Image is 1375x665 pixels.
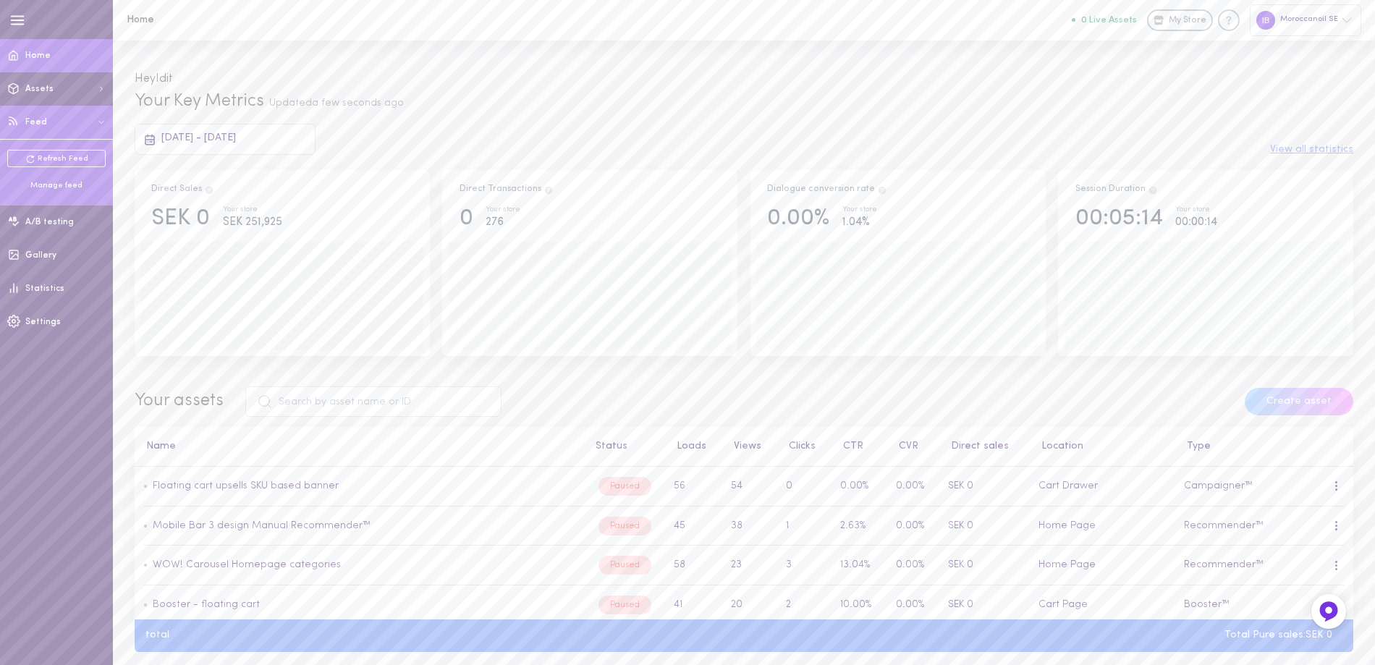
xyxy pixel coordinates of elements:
span: Settings [25,318,61,326]
div: 0 [460,206,473,232]
span: A/B testing [25,218,74,226]
button: Name [139,441,176,452]
div: Paused [598,477,651,496]
div: Paused [598,556,651,575]
div: Your store [223,206,282,214]
div: 276 [486,213,520,232]
div: Your store [1175,206,1217,214]
a: Mobile Bar 3 design Manual Recommender™ [153,520,371,531]
div: 00:05:14 [1075,206,1163,232]
span: Gallery [25,251,56,260]
h1: Home [127,14,365,25]
td: 38 [723,506,778,546]
td: 20 [723,585,778,625]
td: 0.00% [887,546,939,585]
a: Mobile Bar 3 design Manual Recommender™ [148,520,371,531]
a: WOW! Carousel Homepage categories [153,559,341,570]
span: Cart Page [1038,599,1088,610]
img: Feedback Button [1318,601,1340,622]
span: Campaigner™ [1184,480,1253,491]
div: Manage feed [7,180,106,191]
td: 2.63% [832,506,887,546]
input: Search by asset name or ID [245,386,502,417]
span: The percentage of users who interacted with one of Dialogue`s assets and ended up purchasing in t... [877,185,887,193]
button: Create asset [1245,388,1353,415]
a: WOW! Carousel Homepage categories [148,559,341,570]
span: Feed [25,118,47,127]
td: 1 [778,506,832,546]
button: Status [588,441,627,452]
td: 0 [778,467,832,507]
a: Booster - floating cart [148,599,260,610]
span: Your assets [135,392,224,410]
div: Direct Transactions [460,183,554,196]
td: 10.00% [832,585,887,625]
td: 0.00% [887,585,939,625]
div: Paused [598,596,651,614]
td: 13.04% [832,546,887,585]
div: SEK 251,925 [223,213,282,232]
span: Total transactions from users who clicked on a product through Dialogue assets, and purchased the... [543,185,554,193]
button: Loads [669,441,706,452]
td: 3 [778,546,832,585]
td: 2 [778,585,832,625]
span: Booster™ [1184,599,1230,610]
div: Knowledge center [1218,9,1240,31]
td: 45 [666,506,723,546]
button: 0 Live Assets [1072,15,1137,25]
div: 00:00:14 [1175,213,1217,232]
div: Your store [842,206,877,214]
td: SEK 0 [939,585,1030,625]
div: SEK 0 [151,206,210,232]
a: Booster - floating cart [153,599,260,610]
span: Cart Drawer [1038,480,1098,491]
div: Total Pure sales: SEK 0 [1214,630,1343,640]
button: Type [1180,441,1211,452]
a: My Store [1147,9,1213,31]
a: 0 Live Assets [1072,15,1147,25]
button: Views [727,441,761,452]
button: Direct sales [944,441,1009,452]
span: Your Key Metrics [135,93,264,110]
span: Recommender™ [1184,559,1264,570]
div: Direct Sales [151,183,214,196]
td: SEK 0 [939,506,1030,546]
div: 0.00% [767,206,829,232]
button: Location [1034,441,1083,452]
span: Recommender™ [1184,520,1264,531]
td: 58 [666,546,723,585]
span: • [143,520,148,531]
span: • [143,599,148,610]
td: SEK 0 [939,546,1030,585]
button: CVR [892,441,918,452]
td: 0.00% [887,467,939,507]
span: Hey Idit [135,73,173,85]
span: • [143,480,148,491]
td: 41 [666,585,723,625]
span: • [143,559,148,570]
div: 1.04% [842,213,877,232]
div: Paused [598,517,651,535]
a: Refresh Feed [7,150,106,167]
div: total [135,630,180,640]
div: Session Duration [1075,183,1158,196]
td: 0.00% [887,506,939,546]
div: Dialogue conversion rate [767,183,887,196]
span: Home Page [1038,520,1096,531]
span: Updated a few seconds ago [269,98,404,109]
div: Your store [486,206,520,214]
span: Direct Sales are the result of users clicking on a product and then purchasing the exact same pro... [204,185,214,193]
span: My Store [1169,14,1206,27]
span: Home Page [1038,559,1096,570]
td: 56 [666,467,723,507]
td: 0.00% [832,467,887,507]
button: CTR [836,441,863,452]
td: 54 [723,467,778,507]
a: Floating cart upsells SKU based banner [148,480,339,491]
button: View all statistics [1270,145,1353,155]
a: Floating cart upsells SKU based banner [153,480,339,491]
td: 23 [723,546,778,585]
span: Home [25,51,51,60]
td: SEK 0 [939,467,1030,507]
span: Statistics [25,284,64,293]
